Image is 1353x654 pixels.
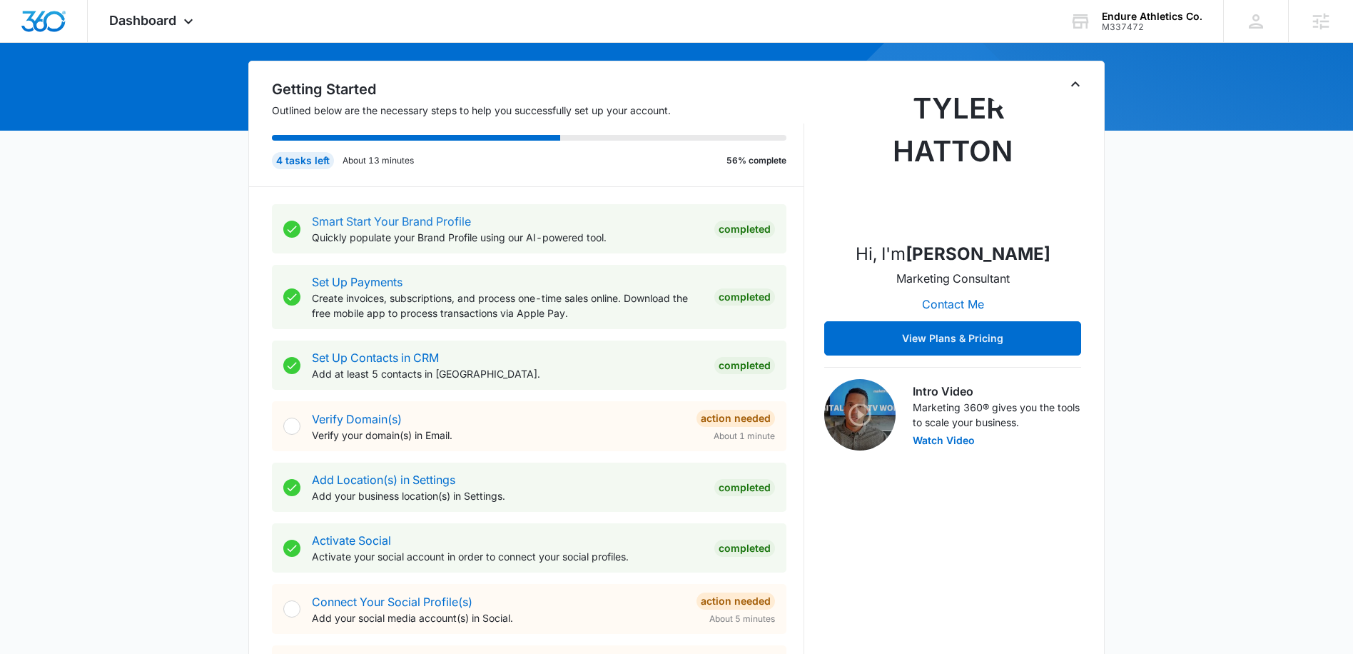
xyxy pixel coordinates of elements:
p: Hi, I'm [856,241,1050,267]
p: About 13 minutes [343,154,414,167]
p: Quickly populate your Brand Profile using our AI-powered tool. [312,230,703,245]
p: 56% complete [726,154,786,167]
button: Watch Video [913,436,975,446]
a: Add Location(s) in Settings [312,473,455,487]
p: Create invoices, subscriptions, and process one-time sales online. Download the free mobile app t... [312,291,703,321]
a: Connect Your Social Profile(s) [312,595,472,609]
div: Completed [714,357,775,374]
p: Marketing 360® gives you the tools to scale your business. [913,400,1081,430]
h3: Intro Video [913,383,1081,400]
div: Completed [714,479,775,496]
div: Action Needed [696,410,775,427]
p: Outlined below are the necessary steps to help you successfully set up your account. [272,103,804,118]
img: Tyler Hatton [881,87,1024,230]
button: View Plans & Pricing [824,321,1081,356]
div: account name [1102,11,1202,22]
a: Set Up Contacts in CRM [312,351,439,365]
span: About 5 minutes [709,613,775,625]
div: Completed [714,288,775,306]
a: Set Up Payments [312,275,402,289]
a: Verify Domain(s) [312,412,402,426]
span: About 1 minute [714,430,775,443]
button: Toggle Collapse [1067,76,1084,93]
p: Activate your social account in order to connect your social profiles. [312,549,703,564]
strong: [PERSON_NAME] [906,243,1050,264]
p: Add your business location(s) in Settings. [312,488,703,503]
button: Contact Me [908,287,998,321]
p: Verify your domain(s) in Email. [312,428,685,443]
span: Dashboard [109,13,176,28]
div: 4 tasks left [272,152,334,169]
div: account id [1102,22,1202,32]
p: Add your social media account(s) in Social. [312,610,685,625]
div: Action Needed [696,593,775,610]
p: Marketing Consultant [896,270,1010,287]
img: Intro Video [824,379,896,451]
h2: Getting Started [272,79,804,100]
p: Add at least 5 contacts in [GEOGRAPHIC_DATA]. [312,366,703,381]
div: Completed [714,221,775,238]
div: Completed [714,540,775,557]
a: Activate Social [312,533,391,548]
a: Smart Start Your Brand Profile [312,214,471,228]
